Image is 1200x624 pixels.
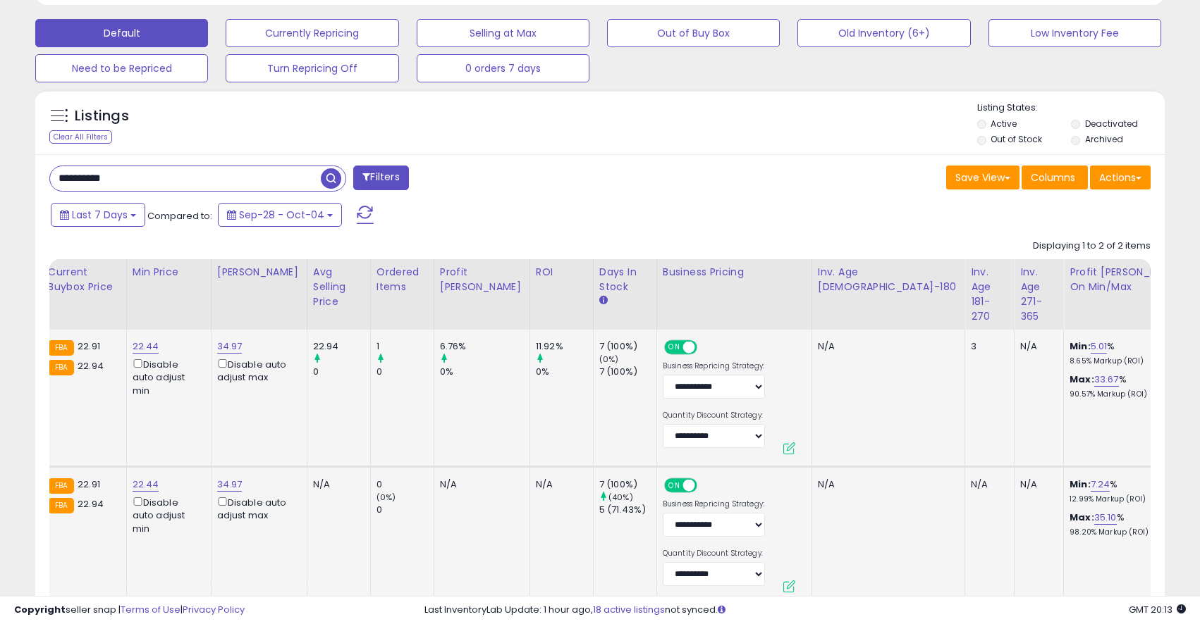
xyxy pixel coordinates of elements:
[1070,478,1091,491] b: Min:
[599,504,656,516] div: 5 (71.43%)
[417,19,589,47] button: Selling at Max
[440,366,529,378] div: 0%
[133,356,200,397] div: Disable auto adjust min
[1070,511,1094,524] b: Max:
[599,340,656,353] div: 7 (100%)
[971,478,1003,491] div: N/A
[217,478,243,492] a: 34.97
[663,265,806,280] div: Business Pricing
[313,265,365,309] div: Avg Selling Price
[72,208,128,222] span: Last 7 Days
[663,411,765,420] label: Quantity Discount Strategy:
[217,265,301,280] div: [PERSON_NAME]
[663,549,765,559] label: Quantity Discount Strategy:
[666,342,683,354] span: ON
[599,366,656,378] div: 7 (100%)
[1070,511,1187,537] div: %
[599,354,619,365] small: (0%)
[49,130,112,144] div: Clear All Filters
[226,19,398,47] button: Currently Repricing
[695,480,718,492] span: OFF
[971,265,1008,324] div: Inv. Age 181-270
[1070,356,1187,366] p: 8.65% Markup (ROI)
[1070,339,1091,353] b: Min:
[818,478,954,491] div: N/A
[1020,265,1058,324] div: Inv. Age 271-365
[797,19,970,47] button: Old Inventory (6+)
[1070,478,1187,504] div: %
[946,166,1020,189] button: Save View
[1020,478,1053,491] div: N/A
[663,361,765,371] label: Business Repricing Strategy:
[48,265,121,294] div: Current Buybox Price
[78,478,100,491] span: 22.91
[78,497,104,511] span: 22.94
[313,340,370,353] div: 22.94
[75,106,129,126] h5: Listings
[440,340,529,353] div: 6.76%
[1094,373,1119,387] a: 33.67
[376,366,434,378] div: 0
[14,604,245,617] div: seller snap | |
[1091,339,1108,354] a: 5.01
[1022,166,1088,189] button: Columns
[1085,118,1138,130] label: Deactivated
[376,340,434,353] div: 1
[35,54,208,82] button: Need to be Repriced
[48,498,74,513] small: FBA
[1070,373,1094,386] b: Max:
[121,603,180,616] a: Terms of Use
[217,494,296,522] div: Disable auto adjust max
[353,166,408,190] button: Filters
[695,342,718,354] span: OFF
[1070,265,1192,294] div: Profit [PERSON_NAME] on Min/Max
[988,19,1161,47] button: Low Inventory Fee
[593,603,665,616] a: 18 active listings
[599,265,651,294] div: Days In Stock
[1070,528,1187,537] p: 98.20% Markup (ROI)
[1070,494,1187,504] p: 12.99% Markup (ROI)
[1090,166,1151,189] button: Actions
[48,360,74,375] small: FBA
[217,339,243,354] a: 34.97
[1091,478,1110,492] a: 7.24
[48,340,74,356] small: FBA
[607,19,780,47] button: Out of Buy Box
[376,492,396,503] small: (0%)
[971,340,1003,353] div: 3
[977,101,1165,115] p: Listing States:
[1085,133,1123,145] label: Archived
[78,339,100,353] span: 22.91
[663,499,765,509] label: Business Repricing Strategy:
[1070,389,1187,399] p: 90.57% Markup (ROI)
[239,208,324,222] span: Sep-28 - Oct-04
[536,340,593,353] div: 11.92%
[608,492,633,503] small: (40%)
[183,603,245,616] a: Privacy Policy
[1033,239,1151,253] div: Displaying 1 to 2 of 2 items
[133,265,205,280] div: Min Price
[14,603,66,616] strong: Copyright
[1031,170,1075,185] span: Columns
[147,209,212,223] span: Compared to:
[666,480,683,492] span: ON
[78,359,104,373] span: 22.94
[35,19,208,47] button: Default
[424,604,1186,617] div: Last InventoryLab Update: 1 hour ago, not synced.
[1064,259,1198,330] th: The percentage added to the cost of goods (COGS) that forms the calculator for Min & Max prices.
[417,54,589,82] button: 0 orders 7 days
[536,478,582,491] div: N/A
[226,54,398,82] button: Turn Repricing Off
[48,478,74,494] small: FBA
[818,265,959,294] div: Inv. Age [DEMOGRAPHIC_DATA]-180
[1070,373,1187,399] div: %
[376,504,434,516] div: 0
[133,494,200,535] div: Disable auto adjust min
[133,339,159,354] a: 22.44
[218,203,342,227] button: Sep-28 - Oct-04
[133,478,159,492] a: 22.44
[376,478,434,491] div: 0
[313,366,370,378] div: 0
[313,478,360,491] div: N/A
[991,118,1017,130] label: Active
